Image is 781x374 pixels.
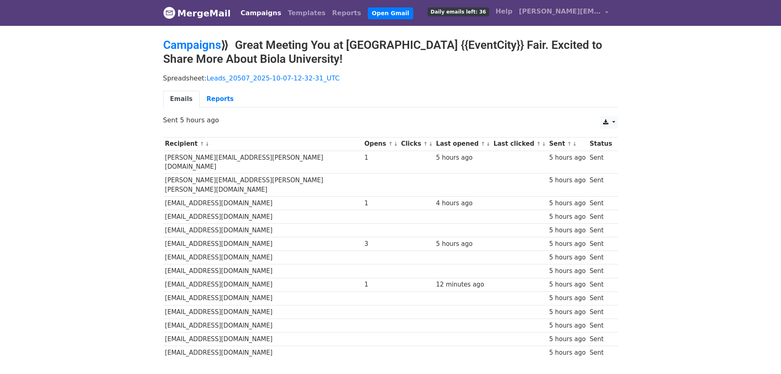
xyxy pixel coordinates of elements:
div: 5 hours ago [549,199,585,208]
p: Spreadsheet: [163,74,618,83]
td: [EMAIL_ADDRESS][DOMAIN_NAME] [163,237,362,251]
div: 5 hours ago [549,307,585,317]
div: 5 hours ago [436,153,490,163]
div: 5 hours ago [549,239,585,249]
p: Sent 5 hours ago [163,116,618,124]
a: Reports [329,5,364,21]
a: ↑ [388,141,393,147]
td: Sent [587,264,614,278]
td: [EMAIL_ADDRESS][DOMAIN_NAME] [163,305,362,319]
div: 5 hours ago [549,176,585,185]
a: Campaigns [237,5,285,21]
td: Sent [587,237,614,251]
a: ↓ [542,141,546,147]
td: [PERSON_NAME][EMAIL_ADDRESS][PERSON_NAME][PERSON_NAME][DOMAIN_NAME] [163,174,362,197]
a: Templates [285,5,329,21]
td: [EMAIL_ADDRESS][DOMAIN_NAME] [163,224,362,237]
td: Sent [587,174,614,197]
th: Last opened [434,137,492,151]
a: ↓ [428,141,433,147]
iframe: Chat Widget [740,335,781,374]
a: ↓ [486,141,490,147]
a: Open Gmail [368,7,413,19]
div: 5 hours ago [549,153,585,163]
td: Sent [587,305,614,319]
div: 1 [364,280,397,289]
div: 3 [364,239,397,249]
a: ↓ [205,141,209,147]
td: [EMAIL_ADDRESS][DOMAIN_NAME] [163,346,362,360]
th: Recipient [163,137,362,151]
td: [EMAIL_ADDRESS][DOMAIN_NAME] [163,264,362,278]
td: Sent [587,291,614,305]
td: Sent [587,196,614,210]
a: [PERSON_NAME][EMAIL_ADDRESS][PERSON_NAME][DOMAIN_NAME] [516,3,612,23]
th: Clicks [399,137,434,151]
td: [EMAIL_ADDRESS][DOMAIN_NAME] [163,291,362,305]
a: Emails [163,91,200,108]
th: Status [587,137,614,151]
div: 1 [364,153,397,163]
a: ↑ [481,141,485,147]
td: [EMAIL_ADDRESS][DOMAIN_NAME] [163,332,362,346]
td: [EMAIL_ADDRESS][DOMAIN_NAME] [163,210,362,224]
div: 5 hours ago [549,212,585,222]
div: 5 hours ago [549,280,585,289]
div: 1 [364,199,397,208]
span: [PERSON_NAME][EMAIL_ADDRESS][PERSON_NAME][DOMAIN_NAME] [519,7,601,16]
td: Sent [587,278,614,291]
th: Last clicked [492,137,547,151]
a: ↑ [200,141,204,147]
td: [EMAIL_ADDRESS][DOMAIN_NAME] [163,251,362,264]
td: Sent [587,319,614,332]
td: Sent [587,251,614,264]
div: 5 hours ago [549,335,585,344]
a: ↓ [572,141,577,147]
div: 5 hours ago [549,294,585,303]
td: Sent [587,332,614,346]
td: [PERSON_NAME][EMAIL_ADDRESS][PERSON_NAME][DOMAIN_NAME] [163,151,362,174]
a: Daily emails left: 36 [424,3,492,20]
div: 5 hours ago [549,226,585,235]
div: 5 hours ago [436,239,490,249]
a: ↓ [394,141,398,147]
a: ↑ [424,141,428,147]
a: Campaigns [163,38,221,52]
h2: ⟫ Great Meeting You at [GEOGRAPHIC_DATA] {{EventCity}} Fair. Excited to Share More About Biola Un... [163,38,618,66]
img: MergeMail logo [163,7,175,19]
div: 5 hours ago [549,348,585,358]
th: Sent [547,137,588,151]
a: Reports [200,91,241,108]
td: Sent [587,210,614,224]
div: 4 hours ago [436,199,490,208]
a: MergeMail [163,5,231,22]
td: [EMAIL_ADDRESS][DOMAIN_NAME] [163,278,362,291]
div: 5 hours ago [549,253,585,262]
div: 5 hours ago [549,266,585,276]
th: Opens [362,137,399,151]
a: ↑ [536,141,541,147]
a: Help [492,3,516,20]
td: Sent [587,224,614,237]
div: 5 hours ago [549,321,585,330]
a: ↑ [567,141,572,147]
div: 12 minutes ago [436,280,490,289]
td: Sent [587,151,614,174]
td: [EMAIL_ADDRESS][DOMAIN_NAME] [163,319,362,332]
a: Leads_20507_2025-10-07-12-32-31_UTC [207,74,340,82]
span: Daily emails left: 36 [428,7,489,16]
td: [EMAIL_ADDRESS][DOMAIN_NAME] [163,196,362,210]
td: Sent [587,346,614,360]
